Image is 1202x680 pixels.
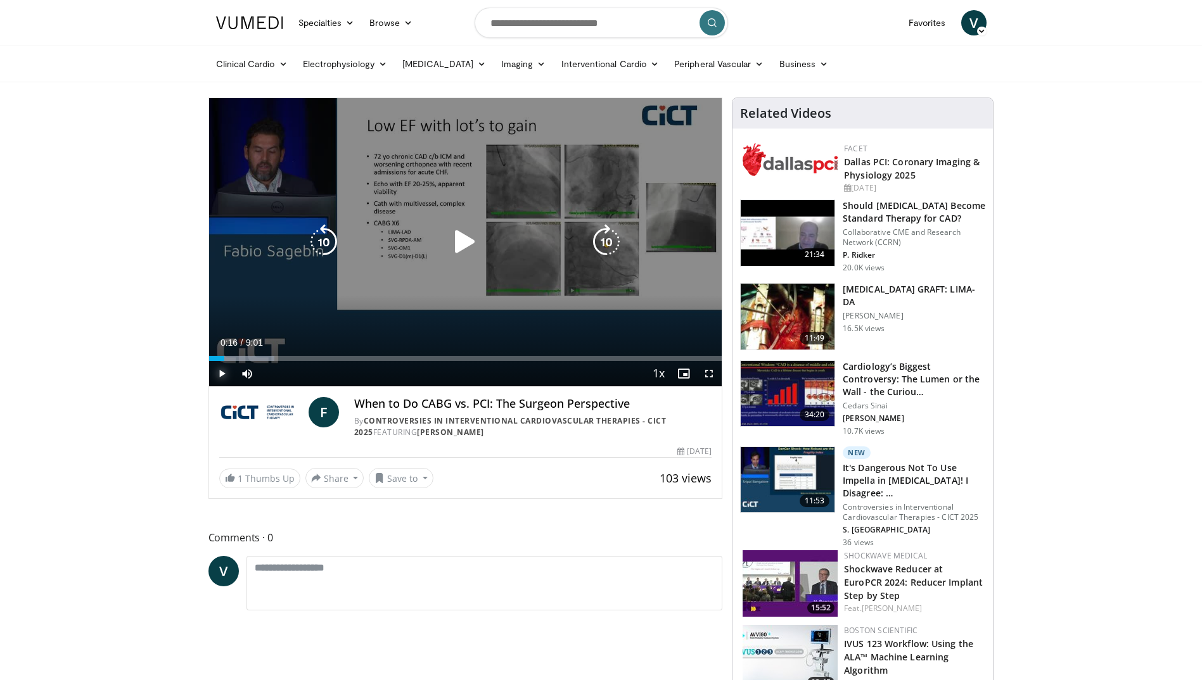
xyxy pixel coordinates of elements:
[291,10,362,35] a: Specialties
[844,603,983,614] div: Feat.
[295,51,395,77] a: Electrophysiology
[844,550,927,561] a: Shockwave Medical
[807,602,834,614] span: 15:52
[800,248,830,261] span: 21:34
[844,638,973,676] a: IVUS 123 Workflow: Using the ALA™ Machine Learning Algorithm
[234,361,260,386] button: Mute
[208,51,295,77] a: Clinical Cardio
[219,469,300,488] a: 1 Thumbs Up
[740,446,985,548] a: 11:53 New It's Dangerous Not To Use Impella in [MEDICAL_DATA]! I Disagree: … Controversies in Int...
[843,311,985,321] p: [PERSON_NAME]
[740,199,985,273] a: 21:34 Should [MEDICAL_DATA] Become Standard Therapy for CAD? Collaborative CME and Research Netwo...
[844,563,983,601] a: Shockwave Reducer at EuroPCR 2024: Reducer Implant Step by Step
[800,494,830,507] span: 11:53
[844,156,980,181] a: Dallas PCI: Coronary Imaging & Physiology 2025
[843,263,885,273] p: 20.0K views
[844,182,983,194] div: [DATE]
[740,106,831,121] h4: Related Videos
[862,603,922,614] a: [PERSON_NAME]
[843,283,985,308] h3: [MEDICAL_DATA] GRAFT: LIMA-DA
[743,550,838,617] a: 15:52
[677,446,712,457] div: [DATE]
[844,625,917,636] a: Boston Scientific
[740,283,985,350] a: 11:49 [MEDICAL_DATA] GRAFT: LIMA-DA [PERSON_NAME] 16.5K views
[843,462,985,500] h3: It's Dangerous Not To Use Impella in [MEDICAL_DATA]! I Disagree: …
[417,427,484,438] a: [PERSON_NAME]
[246,337,263,348] span: 9:01
[741,284,834,349] img: feAgcbrvkPN5ynqH4xMDoxOjA4MTsiGN.150x105_q85_crop-smart_upscale.jpg
[362,10,420,35] a: Browse
[696,361,722,386] button: Fullscreen
[395,51,494,77] a: [MEDICAL_DATA]
[843,324,885,334] p: 16.5K views
[741,361,834,427] img: d453240d-5894-4336-be61-abca2891f366.150x105_q85_crop-smart_upscale.jpg
[660,470,712,486] span: 103 views
[209,361,234,386] button: Play
[646,361,671,386] button: Playback Rate
[494,51,554,77] a: Imaging
[743,143,838,176] img: 939357b5-304e-4393-95de-08c51a3c5e2a.png.150x105_q85_autocrop_double_scale_upscale_version-0.2.png
[354,397,712,411] h4: When to Do CABG vs. PCI: The Surgeon Perspective
[354,415,667,438] a: Controversies in Interventional Cardiovascular Therapies - CICT 2025
[671,361,696,386] button: Enable picture-in-picture mode
[221,337,238,348] span: 0:16
[369,468,433,488] button: Save to
[901,10,954,35] a: Favorites
[305,468,364,488] button: Share
[741,447,834,513] img: ad639188-bf21-463b-a799-85e4bc162651.150x105_q85_crop-smart_upscale.jpg
[843,426,885,436] p: 10.7K views
[208,556,239,586] a: V
[667,51,771,77] a: Peripheral Vascular
[843,250,985,260] p: P. Ridker
[843,227,985,248] p: Collaborative CME and Research Network (CCRN)
[772,51,836,77] a: Business
[241,337,243,348] span: /
[800,408,830,421] span: 34:20
[743,550,838,617] img: fadbcca3-3c72-4f96-a40d-f2c885e80660.150x105_q85_crop-smart_upscale.jpg
[209,356,722,361] div: Progress Bar
[216,16,283,29] img: VuMedi Logo
[843,413,985,424] p: [PERSON_NAME]
[843,360,985,398] h3: Cardiology’s Biggest Controversy: The Lumen or the Wall - the Curiou…
[354,415,712,438] div: By FEATURING
[844,143,867,154] a: FACET
[238,472,243,484] span: 1
[843,446,871,459] p: New
[843,538,874,548] p: 36 views
[209,98,722,387] video-js: Video Player
[843,401,985,411] p: Cedars Sinai
[475,8,728,38] input: Search topics, interventions
[961,10,987,35] a: V
[843,199,985,225] h3: Should [MEDICAL_DATA] Become Standard Therapy for CAD?
[800,332,830,344] span: 11:49
[208,529,723,546] span: Comments 0
[843,525,985,535] p: S. [GEOGRAPHIC_DATA]
[309,397,339,427] a: F
[741,200,834,266] img: eb63832d-2f75-457d-8c1a-bbdc90eb409c.150x105_q85_crop-smart_upscale.jpg
[843,502,985,522] p: Controversies in Interventional Cardiovascular Therapies - CICT 2025
[219,397,304,427] img: Controversies in Interventional Cardiovascular Therapies - CICT 2025
[554,51,667,77] a: Interventional Cardio
[740,360,985,436] a: 34:20 Cardiology’s Biggest Controversy: The Lumen or the Wall - the Curiou… Cedars Sinai [PERSON_...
